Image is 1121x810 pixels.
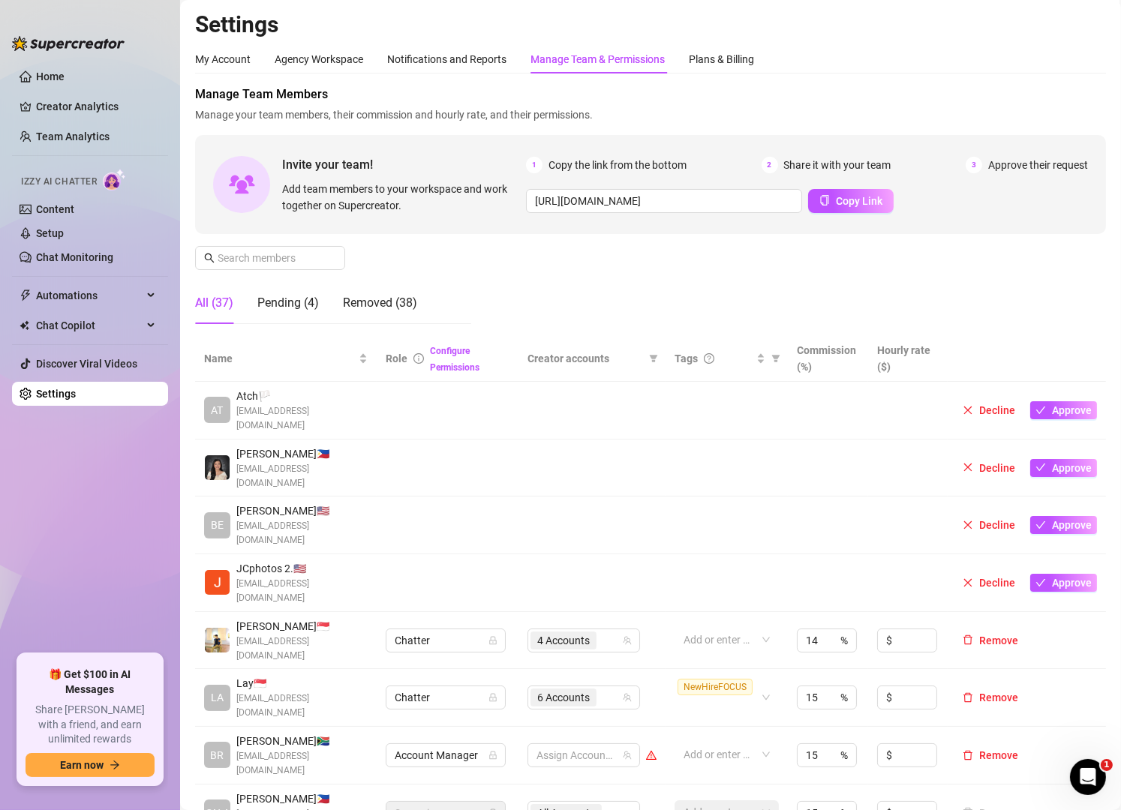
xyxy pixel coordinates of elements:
div: All (37) [195,294,233,312]
span: close [963,520,973,530]
a: Discover Viral Videos [36,358,137,370]
span: Chat Copilot [36,313,143,337]
span: Manage Team Members [195,85,1106,103]
img: AI Chatter [103,169,126,190]
a: Home [36,70,65,82]
th: Name [195,336,377,382]
h2: Settings [195,10,1106,39]
span: Izzy AI Chatter [21,175,97,189]
span: [EMAIL_ADDRESS][DOMAIN_NAME] [236,462,368,490]
button: Approve [1030,516,1097,534]
span: lock [488,693,497,702]
span: [EMAIL_ADDRESS][DOMAIN_NAME] [236,404,368,433]
div: Plans & Billing [689,51,754,67]
span: [PERSON_NAME] 🇿🇦 [236,733,368,749]
span: search [204,253,215,263]
span: Tags [675,350,698,367]
span: Approve [1052,519,1092,531]
button: Remove [957,746,1024,764]
input: Search members [218,250,324,266]
span: Add team members to your workspace and work together on Supercreator. [282,181,520,214]
span: team [623,693,632,702]
span: Remove [979,634,1018,646]
div: Removed (38) [343,294,417,312]
div: Notifications and Reports [387,51,506,67]
span: Atch 🏳️ [236,388,368,404]
span: BR [211,747,224,763]
span: copy [819,195,830,205]
img: Chat Copilot [20,320,29,331]
span: Manage your team members, their commission and hourly rate, and their permissions. [195,106,1106,123]
span: Copy the link from the bottom [548,157,687,173]
span: Approve their request [988,157,1088,173]
span: info-circle [413,353,424,364]
span: 1 [1101,759,1113,771]
a: Team Analytics [36,130,110,142]
button: Approve [1030,401,1097,419]
span: Role [386,352,407,364]
span: warning [646,750,657,760]
span: delete [963,692,973,703]
span: [PERSON_NAME] 🇵🇭 [236,445,368,462]
a: Content [36,203,74,215]
button: Decline [957,459,1021,477]
span: 6 Accounts [530,688,597,706]
span: Share [PERSON_NAME] with a friend, and earn unlimited rewards [26,703,155,747]
span: close [963,577,973,588]
th: Hourly rate ($) [868,336,948,382]
span: Creator accounts [527,350,643,367]
button: Remove [957,688,1024,706]
span: [PERSON_NAME] 🇺🇸 [236,502,368,519]
span: [PERSON_NAME] 🇸🇬 [236,618,368,634]
div: Manage Team & Permissions [530,51,665,67]
span: Copy Link [836,195,882,207]
span: [EMAIL_ADDRESS][DOMAIN_NAME] [236,749,368,778]
span: Remove [979,749,1018,761]
span: Share it with your team [784,157,891,173]
span: Decline [979,404,1015,416]
span: check [1035,520,1046,530]
span: Chatter [395,629,497,652]
div: My Account [195,51,251,67]
span: Decline [979,519,1015,531]
span: close [963,405,973,415]
button: Remove [957,631,1024,649]
span: Approve [1052,577,1092,589]
a: Setup [36,227,64,239]
span: Chatter [395,686,497,709]
span: 4 Accounts [530,631,597,649]
span: Decline [979,577,1015,589]
span: filter [768,347,783,370]
span: lock [488,751,497,760]
span: thunderbolt [20,289,32,301]
span: [EMAIL_ADDRESS][DOMAIN_NAME] [236,519,368,547]
span: Lay 🇸🇬 [236,675,368,691]
button: Copy Link [808,189,894,213]
span: filter [646,347,661,370]
span: Remove [979,691,1018,703]
a: Settings [36,388,76,400]
span: 1 [526,157,542,173]
span: 6 Accounts [537,689,590,706]
span: lock [488,636,497,645]
a: Chat Monitoring [36,251,113,263]
span: Invite your team! [282,155,526,174]
span: Account Manager [395,744,497,766]
span: check [1035,462,1046,472]
span: filter [771,354,780,363]
span: Approve [1052,404,1092,416]
img: JCphotos 2020 [205,570,230,595]
span: BE [211,517,224,533]
span: Name [204,350,356,367]
th: Commission (%) [788,336,867,382]
div: Agency Workspace [275,51,363,67]
button: Approve [1030,574,1097,592]
button: Approve [1030,459,1097,477]
span: check [1035,577,1046,588]
span: [EMAIL_ADDRESS][DOMAIN_NAME] [236,634,368,663]
span: Approve [1052,462,1092,474]
button: Decline [957,516,1021,534]
span: [EMAIL_ADDRESS][DOMAIN_NAME] [236,577,368,605]
span: 2 [762,157,778,173]
span: team [623,751,632,760]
